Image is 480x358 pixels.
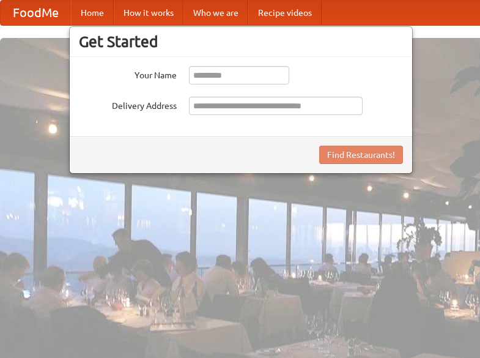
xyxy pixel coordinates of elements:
[71,1,114,25] a: Home
[79,66,177,81] label: Your Name
[79,97,177,112] label: Delivery Address
[1,1,71,25] a: FoodMe
[319,146,403,164] button: Find Restaurants!
[79,32,403,51] h3: Get Started
[183,1,248,25] a: Who we are
[114,1,183,25] a: How it works
[248,1,322,25] a: Recipe videos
